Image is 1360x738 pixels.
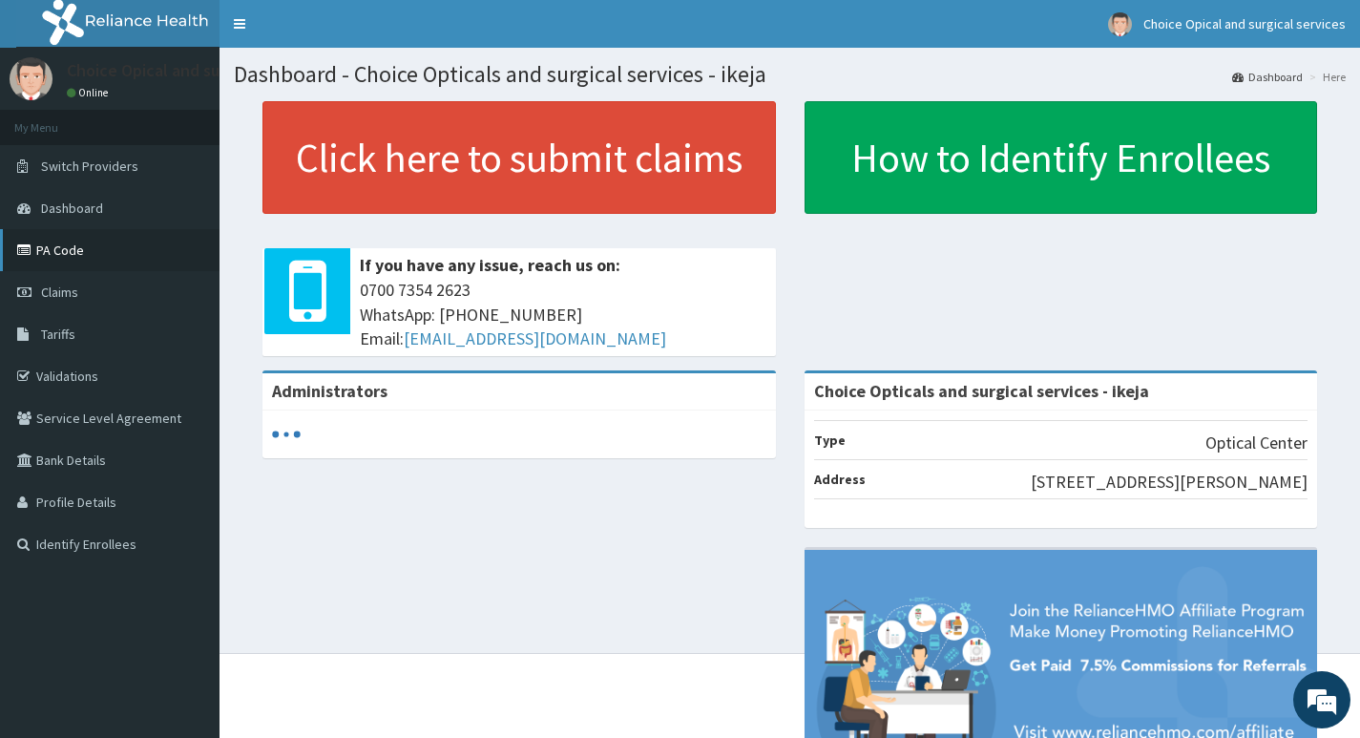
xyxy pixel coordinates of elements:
a: How to Identify Enrollees [805,101,1318,214]
p: Optical Center [1205,431,1308,455]
b: Administrators [272,380,387,402]
a: Dashboard [1232,69,1303,85]
h1: Dashboard - Choice Opticals and surgical services - ikeja [234,62,1346,87]
span: Switch Providers [41,158,138,175]
strong: Choice Opticals and surgical services - ikeja [814,380,1149,402]
img: User Image [1108,12,1132,36]
span: 0700 7354 2623 WhatsApp: [PHONE_NUMBER] Email: [360,278,766,351]
svg: audio-loading [272,420,301,449]
b: If you have any issue, reach us on: [360,254,620,276]
a: Click here to submit claims [262,101,776,214]
span: Choice Opical and surgical services [1143,15,1346,32]
b: Address [814,471,866,488]
span: Dashboard [41,200,103,217]
li: Here [1305,69,1346,85]
a: Online [67,86,113,99]
p: [STREET_ADDRESS][PERSON_NAME] [1031,470,1308,495]
a: [EMAIL_ADDRESS][DOMAIN_NAME] [404,327,666,349]
img: User Image [10,57,52,100]
b: Type [814,432,846,449]
span: Claims [41,284,78,301]
p: Choice Opical and surgical services [67,62,325,79]
span: Tariffs [41,326,75,343]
